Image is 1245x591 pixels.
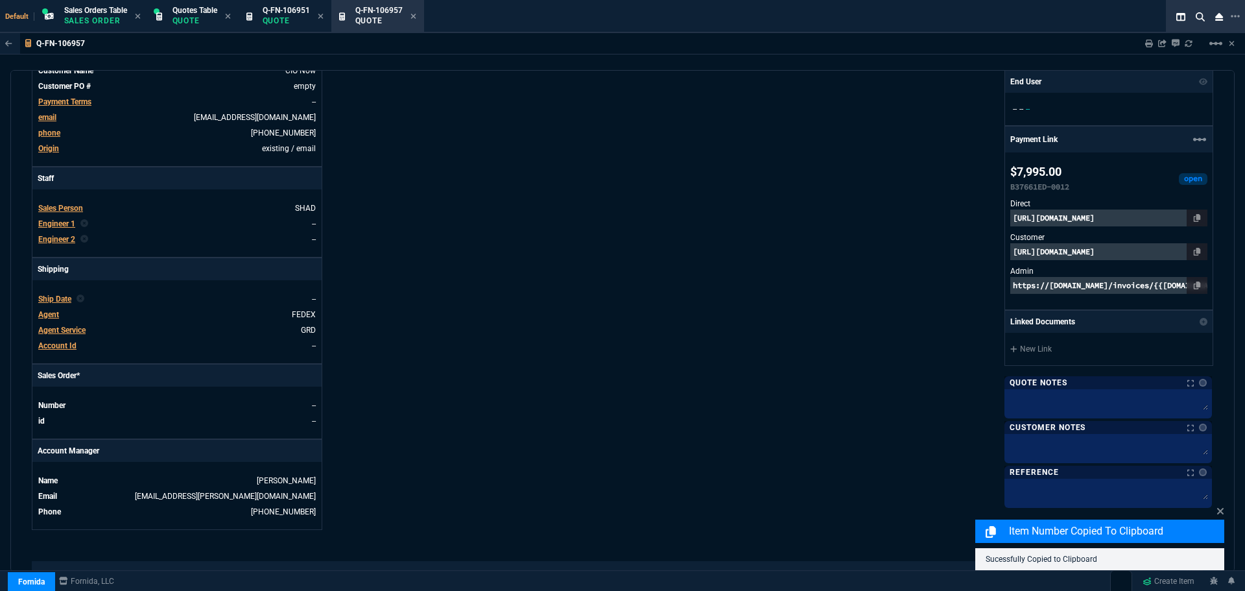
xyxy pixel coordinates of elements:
tr: undefined [38,217,316,230]
tr: undefined [38,202,316,215]
span: Engineer 1 [38,219,75,228]
span: existing / email [262,144,316,153]
span: Number [38,401,65,410]
nx-icon: Close Tab [318,12,324,22]
nx-icon: Open New Tab [1231,10,1240,23]
p: [URL][DOMAIN_NAME] [1010,210,1207,226]
a: [PERSON_NAME] [257,476,316,485]
a: GRD [301,326,316,335]
p: End User [1010,76,1041,88]
tr: undefined [38,308,316,321]
a: Hide Workbench [1229,38,1235,49]
a: Create Item [1137,572,1200,591]
tr: undefined [38,339,316,352]
span: Customer Name [38,66,93,75]
nx-icon: Split Panels [1171,9,1191,25]
a: -- [312,416,316,426]
nx-icon: Close Tab [135,12,141,22]
span: Quotes Table [172,6,217,15]
span: Engineer 2 [38,235,75,244]
nx-icon: Clear selected rep [77,293,84,305]
span: Agent Service [38,326,86,335]
nx-icon: Search [1191,9,1210,25]
nx-icon: Back to Table [5,39,12,48]
nx-icon: Close Tab [225,12,231,22]
span: Default [5,12,34,21]
p: Linked Documents [1010,316,1075,328]
p: Q-FN-106957 [36,38,85,49]
p: Payment Link [1010,134,1058,145]
span: Ship Date [38,295,71,304]
a: -- [312,401,316,410]
nx-icon: Close Workbench [1210,9,1228,25]
p: [URL][DOMAIN_NAME] [1010,243,1207,260]
a: -- [312,235,316,244]
a: empty [294,82,316,91]
a: (602) 717-7481 [251,128,316,138]
nx-icon: Show/Hide End User to Customer [1199,76,1208,88]
a: CIO Now [285,66,316,75]
tr: undefined [38,233,316,246]
a: 714-586-5495 [251,507,316,516]
a: msbcCompanyName [55,575,118,587]
p: Sucessfully Copied to Clipboard [986,553,1214,565]
tr: undefined [38,293,316,306]
p: Sales Order* [32,365,322,387]
span: -- [1013,104,1017,114]
tr: undefined [38,474,316,487]
span: Account Id [38,341,77,350]
p: $7,995.00 [1010,163,1069,181]
p: Customer [1010,232,1207,243]
tr: undefined [38,80,316,93]
tr: undefined [38,505,316,518]
nx-icon: Close Tab [410,12,416,22]
a: -- [312,97,316,106]
span: Sales Orders Table [64,6,127,15]
p: B37661ED-0012 [1010,181,1069,193]
tr: (602) 717-7481 [38,127,316,139]
nx-icon: Clear selected rep [80,234,88,245]
p: Sales Order [64,16,127,26]
p: Quote Notes [1010,378,1067,388]
a: -- [312,341,316,350]
mat-icon: Example home icon [1208,36,1224,51]
span: Name [38,476,58,485]
span: Sales Person [38,204,83,213]
tr: undefined [38,399,316,412]
a: [EMAIL_ADDRESS][DOMAIN_NAME] [194,113,316,122]
tr: undefined [38,324,316,337]
span: -- [1019,104,1023,114]
p: Staff [32,167,322,189]
p: Account Manager [32,440,322,462]
mat-icon: Example home icon [1192,132,1207,147]
tr: undefined [38,490,316,503]
a: SHAD [295,204,316,213]
nx-icon: Clear selected rep [80,218,88,230]
span: id [38,416,45,426]
span: Customer PO # [38,82,91,91]
span: Agent [38,310,59,319]
div: open [1179,173,1207,185]
p: Quote [263,16,310,26]
p: Customer Notes [1010,422,1085,433]
p: Item Number Copied to Clipboard [1009,524,1222,539]
span: -- [312,295,316,304]
tr: undefined [38,95,316,108]
span: -- [1026,104,1030,114]
a: FEDEX [292,310,316,319]
p: Quote [172,16,217,26]
span: email [38,113,56,122]
span: phone [38,128,60,138]
tr: undefined [38,64,316,77]
span: Email [38,492,57,501]
p: Shipping [32,258,322,280]
tr: undefined [38,142,316,155]
p: Reference [1010,467,1059,477]
span: Q-FN-106957 [355,6,403,15]
span: Payment Terms [38,97,91,106]
a: -- [312,219,316,228]
p: Quote [355,16,403,26]
tr: undefined [38,415,316,428]
p: https://[DOMAIN_NAME]/invoices/{{[DOMAIN_NAME]}} [1010,277,1207,294]
a: [EMAIL_ADDRESS][PERSON_NAME][DOMAIN_NAME] [135,492,316,501]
